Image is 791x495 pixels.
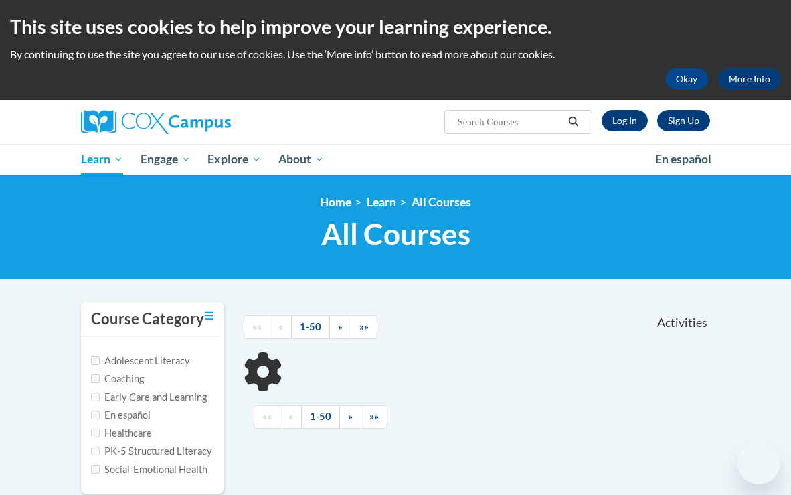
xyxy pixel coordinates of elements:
a: End [351,315,377,339]
a: Learn [367,195,396,209]
a: End [361,405,387,429]
label: Early Care and Learning [91,390,207,405]
a: All Courses [412,195,471,209]
input: Checkbox for Options [91,356,100,365]
span: »» [359,321,369,332]
span: »» [369,411,379,422]
span: «« [262,411,272,422]
a: More Info [718,68,781,90]
p: By continuing to use the site you agree to our use of cookies. Use the ‘More info’ button to read... [10,47,781,62]
label: Adolescent Literacy [91,354,190,368]
label: Healthcare [91,426,152,441]
a: Next [329,315,351,339]
input: Checkbox for Options [91,374,100,383]
span: All Courses [321,216,470,252]
span: « [288,411,293,422]
span: » [338,321,343,332]
input: Checkbox for Options [91,429,100,437]
input: Checkbox for Options [91,465,100,474]
a: Register [657,110,710,131]
label: Coaching [91,372,144,386]
h2: This site uses cookies to help improve your learning experience. [10,13,781,40]
a: Begining [244,315,270,339]
label: PK-5 Structured Literacy [91,444,212,459]
a: Next [339,405,361,429]
img: Cox Campus [81,110,231,134]
a: Cox Campus [81,110,277,134]
span: » [348,411,353,422]
div: Main menu [71,144,720,175]
span: «« [252,321,262,332]
a: Home [320,195,351,209]
a: En español [646,145,720,173]
a: Log In [602,110,648,131]
a: Begining [254,405,280,429]
span: Learn [81,151,123,167]
iframe: Button to launch messaging window [737,441,780,484]
a: Previous [270,315,292,339]
button: Search [563,114,584,130]
input: Checkbox for Options [91,393,100,401]
a: About [270,144,333,175]
span: « [278,321,283,332]
input: Search Courses [456,114,563,130]
span: Activities [657,315,707,330]
a: Toggle collapse [205,309,213,324]
a: Learn [72,144,132,175]
span: Explore [207,151,261,167]
label: En español [91,408,151,423]
a: Explore [199,144,270,175]
span: Engage [141,151,191,167]
a: Previous [280,405,302,429]
input: Checkbox for Options [91,447,100,455]
span: En español [655,152,711,166]
h3: Course Category [91,309,204,330]
button: Okay [665,68,708,90]
a: 1-50 [301,405,340,429]
a: Engage [132,144,199,175]
span: About [278,151,324,167]
label: Social-Emotional Health [91,462,207,477]
a: 1-50 [291,315,330,339]
input: Checkbox for Options [91,411,100,419]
